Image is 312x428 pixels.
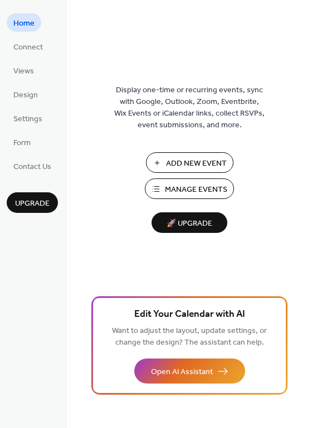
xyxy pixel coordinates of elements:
[7,192,58,213] button: Upgrade
[145,178,234,199] button: Manage Events
[7,61,41,79] a: Views
[166,158,227,170] span: Add New Event
[13,161,51,173] span: Contact Us
[151,366,213,378] span: Open AI Assistant
[15,198,50,210] span: Upgrade
[134,307,245,322] span: Edit Your Calendar with AI
[114,84,265,131] span: Display one-time or recurring events, sync with Google, Outlook, Zoom, Eventbrite, Wix Events or ...
[13,89,38,101] span: Design
[13,66,34,77] span: Views
[13,137,31,149] span: Form
[13,113,42,125] span: Settings
[7,109,49,127] a: Settings
[7,157,58,175] a: Contact Us
[112,324,267,350] span: Want to adjust the layout, update settings, or change the design? The assistant can help.
[13,42,43,53] span: Connect
[7,85,45,103] a: Design
[152,212,227,233] button: 🚀 Upgrade
[146,152,233,173] button: Add New Event
[134,359,245,384] button: Open AI Assistant
[13,18,35,29] span: Home
[7,13,41,32] a: Home
[7,133,37,151] a: Form
[165,184,227,196] span: Manage Events
[158,216,221,231] span: 🚀 Upgrade
[7,37,50,56] a: Connect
